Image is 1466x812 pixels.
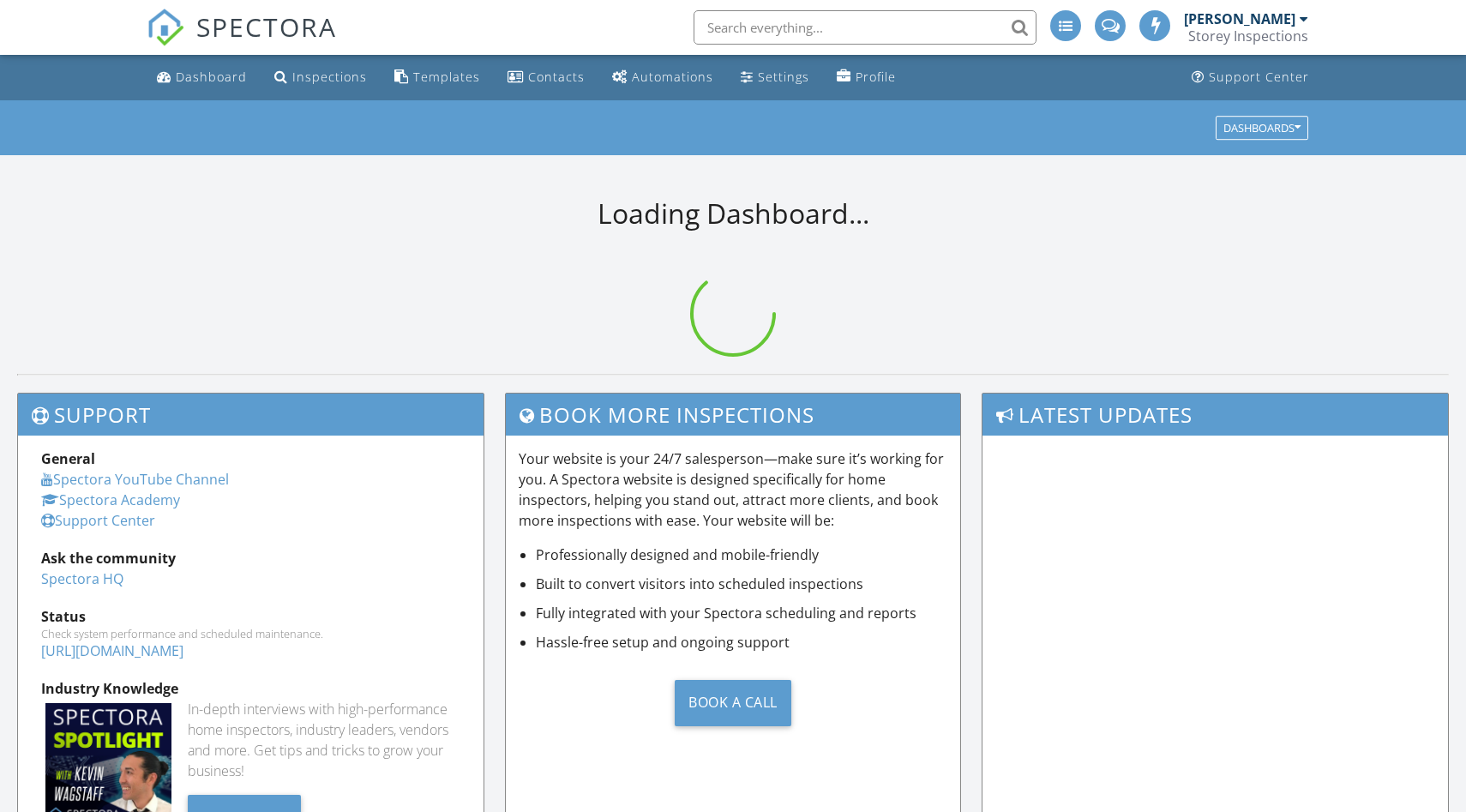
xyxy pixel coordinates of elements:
a: Spectora HQ [41,569,123,588]
a: Contacts [501,62,592,93]
a: Spectora YouTube Channel [41,470,229,489]
a: Support Center [1185,62,1316,93]
a: Inspections [267,62,374,93]
strong: General [41,449,95,468]
div: Automations [632,69,713,85]
div: Dashboard [176,69,247,85]
a: Automations (Advanced) [605,62,720,93]
div: Inspections [292,69,367,85]
p: Your website is your 24/7 salesperson—make sure it’s working for you. A Spectora website is desig... [519,448,948,531]
div: Settings [758,69,809,85]
div: Templates [413,69,480,85]
a: SPECTORA [147,23,337,59]
div: Status [41,606,460,627]
h3: Book More Inspections [506,394,961,436]
div: Check system performance and scheduled maintenance. [41,627,460,641]
div: Dashboards [1223,122,1301,134]
div: Contacts [528,69,585,85]
img: The Best Home Inspection Software - Spectora [147,9,184,46]
a: Support Center [41,511,155,530]
a: Company Profile [830,62,903,93]
div: [PERSON_NAME] [1184,10,1295,27]
li: Professionally designed and mobile-friendly [536,544,948,565]
li: Hassle-free setup and ongoing support [536,632,948,653]
div: Book a Call [675,680,791,726]
li: Built to convert visitors into scheduled inspections [536,574,948,594]
span: SPECTORA [196,9,337,45]
input: Search everything... [694,10,1036,45]
button: Dashboards [1216,116,1308,140]
div: Profile [856,69,896,85]
div: Storey Inspections [1188,27,1308,45]
a: Spectora Academy [41,490,180,509]
h3: Latest Updates [982,394,1448,436]
a: Book a Call [519,666,948,739]
li: Fully integrated with your Spectora scheduling and reports [536,603,948,623]
div: Ask the community [41,548,460,568]
div: Support Center [1209,69,1309,85]
a: Templates [388,62,487,93]
div: In-depth interviews with high-performance home inspectors, industry leaders, vendors and more. Ge... [188,699,460,781]
a: [URL][DOMAIN_NAME] [41,641,183,660]
div: Industry Knowledge [41,678,460,699]
a: Dashboard [150,62,254,93]
a: Settings [734,62,816,93]
h3: Support [18,394,484,436]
